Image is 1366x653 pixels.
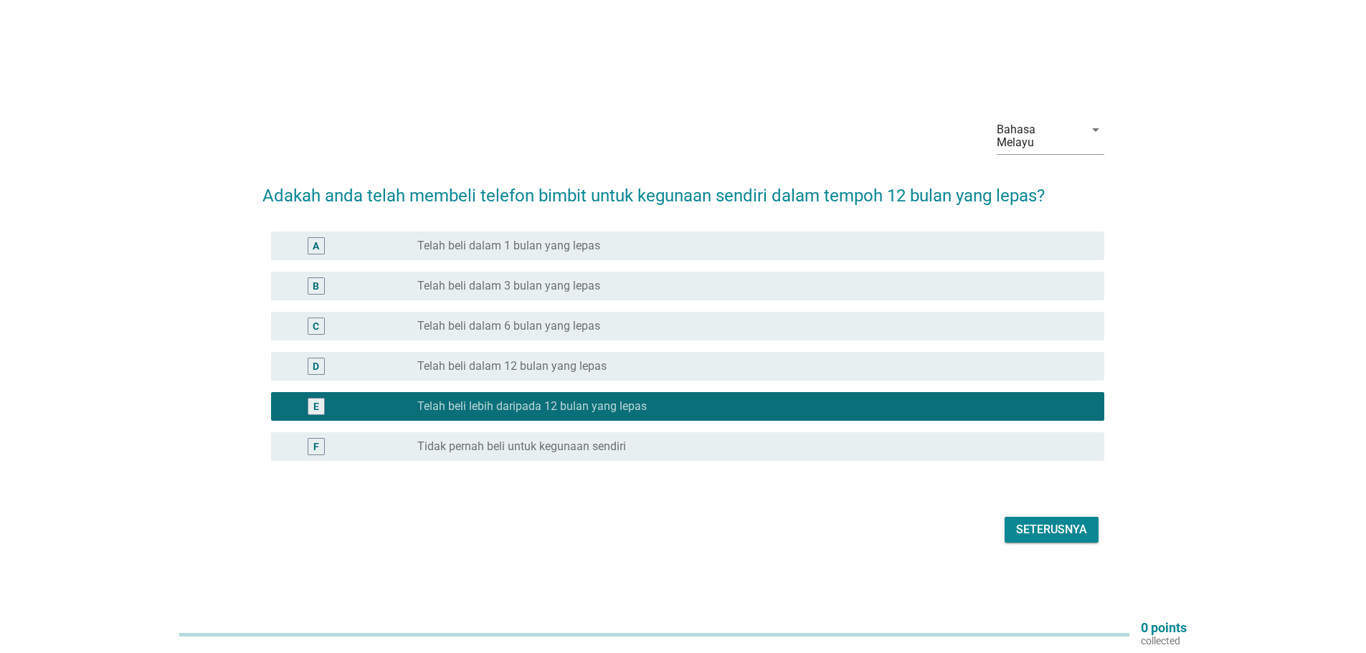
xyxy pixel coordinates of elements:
p: collected [1141,634,1187,647]
div: E [313,399,319,414]
label: Telah beli dalam 6 bulan yang lepas [417,319,600,333]
p: 0 points [1141,621,1187,634]
div: Seterusnya [1016,521,1087,538]
label: Telah beli dalam 3 bulan yang lepas [417,279,600,293]
div: D [313,358,319,373]
div: C [313,318,319,333]
label: Telah beli dalam 1 bulan yang lepas [417,239,600,253]
label: Telah beli dalam 12 bulan yang lepas [417,359,607,373]
div: A [313,238,319,253]
button: Seterusnya [1005,517,1099,543]
label: Telah beli lebih daripada 12 bulan yang lepas [417,399,647,414]
h2: Adakah anda telah membeli telefon bimbit untuk kegunaan sendiri dalam tempoh 12 bulan yang lepas? [262,168,1104,209]
label: Tidak pernah beli untuk kegunaan sendiri [417,439,626,454]
div: Bahasa Melayu [997,123,1076,149]
div: F [313,439,319,454]
div: B [313,278,319,293]
i: arrow_drop_down [1087,121,1104,138]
